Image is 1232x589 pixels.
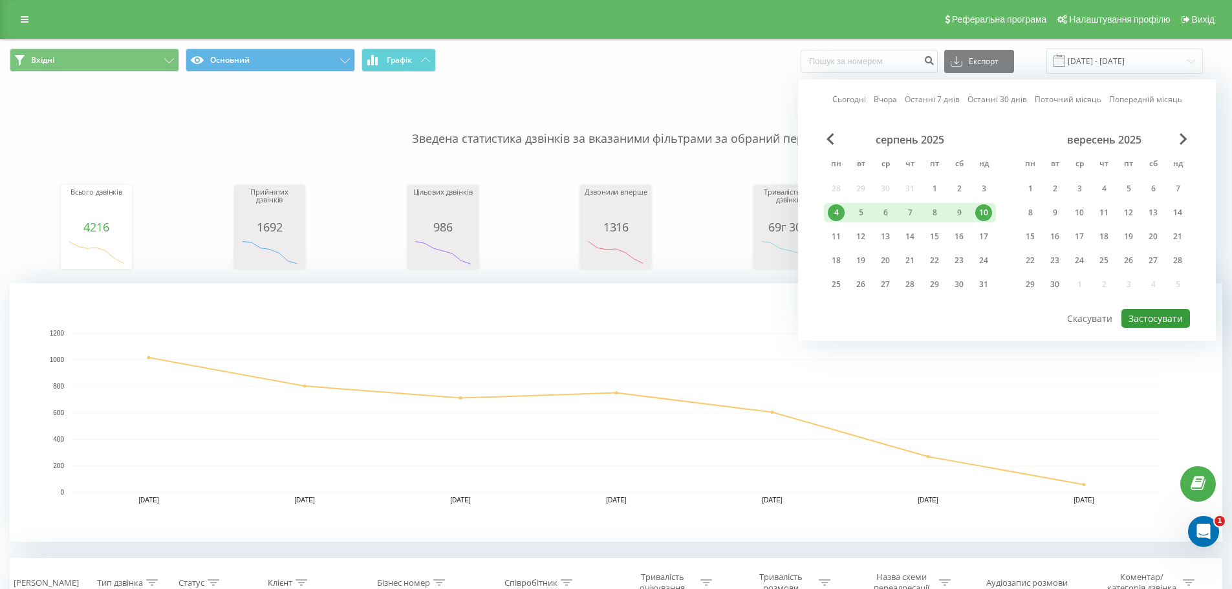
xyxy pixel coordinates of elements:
[926,252,943,269] div: 22
[1071,204,1088,221] div: 10
[898,203,922,222] div: чт 7 серп 2025 р.
[377,577,430,588] div: Бізнес номер
[949,155,969,175] abbr: субота
[757,233,821,272] svg: A chart.
[583,220,648,233] div: 1316
[848,203,873,222] div: вт 5 серп 2025 р.
[237,233,302,272] div: A chart.
[828,276,845,293] div: 25
[411,188,475,220] div: Цільових дзвінків
[922,203,947,222] div: пт 8 серп 2025 р.
[186,48,355,72] button: Основний
[1169,180,1186,197] div: 7
[1169,228,1186,245] div: 21
[905,93,960,105] a: Останні 7 днів
[1192,14,1215,25] span: Вихід
[975,228,992,245] div: 17
[922,179,947,198] div: пт 1 серп 2025 р.
[1043,179,1067,198] div: вт 2 вер 2025 р.
[951,276,967,293] div: 30
[974,155,993,175] abbr: неділя
[951,252,967,269] div: 23
[902,228,918,245] div: 14
[975,252,992,269] div: 24
[53,436,64,443] text: 400
[926,180,943,197] div: 1
[1145,252,1162,269] div: 27
[951,228,967,245] div: 16
[1120,228,1137,245] div: 19
[1094,155,1114,175] abbr: четвер
[1018,275,1043,294] div: пн 29 вер 2025 р.
[975,204,992,221] div: 10
[362,48,436,72] button: Графік
[1022,252,1039,269] div: 22
[852,228,869,245] div: 12
[1067,227,1092,246] div: ср 17 вер 2025 р.
[1096,180,1112,197] div: 4
[97,577,143,588] div: Тип дзвінка
[1141,227,1165,246] div: сб 20 вер 2025 р.
[757,220,821,233] div: 69г 30м
[1096,228,1112,245] div: 18
[1022,228,1039,245] div: 15
[138,497,159,504] text: [DATE]
[902,276,918,293] div: 28
[411,233,475,272] div: A chart.
[450,497,471,504] text: [DATE]
[504,577,557,588] div: Співробітник
[801,50,938,73] input: Пошук за номером
[848,227,873,246] div: вт 12 серп 2025 р.
[827,155,846,175] abbr: понеділок
[922,251,947,270] div: пт 22 серп 2025 р.
[1116,179,1141,198] div: пт 5 вер 2025 р.
[64,233,129,272] svg: A chart.
[947,275,971,294] div: сб 30 серп 2025 р.
[1067,203,1092,222] div: ср 10 вер 2025 р.
[1141,203,1165,222] div: сб 13 вер 2025 р.
[828,252,845,269] div: 18
[1022,204,1039,221] div: 8
[1046,204,1063,221] div: 9
[64,220,129,233] div: 4216
[851,155,870,175] abbr: вівторок
[1018,227,1043,246] div: пн 15 вер 2025 р.
[1120,252,1137,269] div: 26
[1069,14,1170,25] span: Налаштування профілю
[848,275,873,294] div: вт 26 серп 2025 р.
[762,497,783,504] text: [DATE]
[387,56,412,65] span: Графік
[971,203,996,222] div: нд 10 серп 2025 р.
[947,251,971,270] div: сб 23 серп 2025 р.
[1092,227,1116,246] div: чт 18 вер 2025 р.
[53,462,64,469] text: 200
[50,330,65,337] text: 1200
[583,233,648,272] svg: A chart.
[1018,179,1043,198] div: пн 1 вер 2025 р.
[975,180,992,197] div: 3
[947,203,971,222] div: сб 9 серп 2025 р.
[947,179,971,198] div: сб 2 серп 2025 р.
[986,577,1068,588] div: Аудіозапис розмови
[10,48,179,72] button: Вхідні
[1120,180,1137,197] div: 5
[951,180,967,197] div: 2
[1067,179,1092,198] div: ср 3 вер 2025 р.
[1141,179,1165,198] div: сб 6 вер 2025 р.
[294,497,315,504] text: [DATE]
[1096,252,1112,269] div: 25
[1165,179,1190,198] div: нд 7 вер 2025 р.
[411,220,475,233] div: 986
[1046,180,1063,197] div: 2
[60,489,64,496] text: 0
[1018,133,1190,146] div: вересень 2025
[1071,228,1088,245] div: 17
[1145,204,1162,221] div: 13
[922,227,947,246] div: пт 15 серп 2025 р.
[178,577,204,588] div: Статус
[1116,227,1141,246] div: пт 19 вер 2025 р.
[1046,276,1063,293] div: 30
[1045,155,1064,175] abbr: вівторок
[832,93,866,105] a: Сьогодні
